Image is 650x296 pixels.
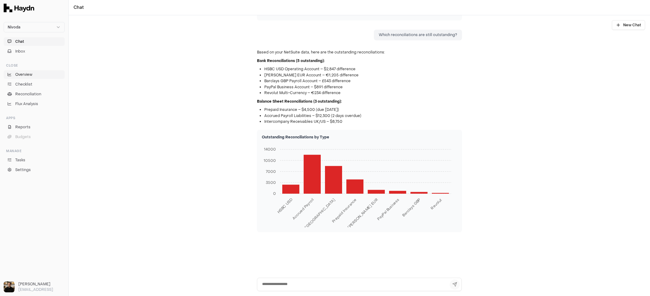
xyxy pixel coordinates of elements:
[4,281,15,292] img: Ole Heine
[264,107,462,113] li: Prepaid Insurance – $4,500 (due [DATE])
[18,287,65,292] p: [EMAIL_ADDRESS]
[264,78,462,84] li: Barclays GBP Payroll Account – £543 difference
[264,72,462,79] li: [PERSON_NAME] EUR Account – €1,205 difference
[15,91,41,97] span: Reconciliation
[264,84,462,90] li: PayPal Business Account – $891 difference
[4,37,65,46] button: Chat
[15,101,38,107] span: Flux Analysis
[15,39,24,44] span: Chat
[8,25,20,30] span: Nivoda
[266,169,276,174] tspan: 7000
[4,123,65,131] a: Reports
[15,124,31,130] span: Reports
[612,20,645,30] button: New Chat
[4,113,65,123] div: Apps
[4,22,65,32] button: Nivoda
[401,197,421,217] tspan: Barclays GBP
[15,49,25,54] span: Inbox
[15,82,32,87] span: Checklist
[376,197,400,221] tspan: PayPal Business
[15,157,25,163] span: Tasks
[331,197,358,224] tspan: Prepaid Insurance
[15,167,31,173] span: Settings
[257,49,462,56] p: Based on your NetSuite data, here are the outstanding reconciliations:
[4,156,65,164] a: Tasks
[346,197,379,229] tspan: [PERSON_NAME] EUR
[4,80,65,89] a: Checklist
[4,4,34,12] img: Haydn Logo
[264,90,462,96] li: Revolut Multi-Currency – €234 difference
[273,191,276,196] tspan: 0
[379,32,457,38] p: Which reconciliations are still outstanding?
[4,90,65,98] a: Reconciliation
[4,60,65,70] div: Close
[264,113,462,119] li: Accrued Payroll Liabilities – $12,300 (2 days overdue)
[264,119,462,125] li: Intercompany Receivables UK/US – $8,750
[18,281,65,287] h3: [PERSON_NAME]
[4,47,65,56] button: Inbox
[264,147,276,152] tspan: 14000
[257,58,325,63] strong: Bank Reconciliations (5 outstanding):
[276,197,294,214] tspan: HSBC USD
[4,166,65,174] a: Settings
[266,180,276,185] tspan: 3500
[4,100,65,108] a: Flux Analysis
[4,70,65,79] a: Overview
[264,66,462,72] li: HSBC USD Operating Account – $2,847 difference
[291,197,315,221] tspan: Accrued Payroll
[4,146,65,156] div: Manage
[4,133,65,141] button: Budgets
[430,197,443,210] tspan: Revolut
[15,72,32,77] span: Overview
[74,5,84,11] a: Chat
[264,158,276,163] tspan: 10500
[15,134,31,140] span: Budgets
[74,5,84,11] nav: breadcrumb
[262,135,457,140] h4: Outstanding Reconciliations by Type
[257,99,342,104] strong: Balance Sheet Reconciliations (3 outstanding):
